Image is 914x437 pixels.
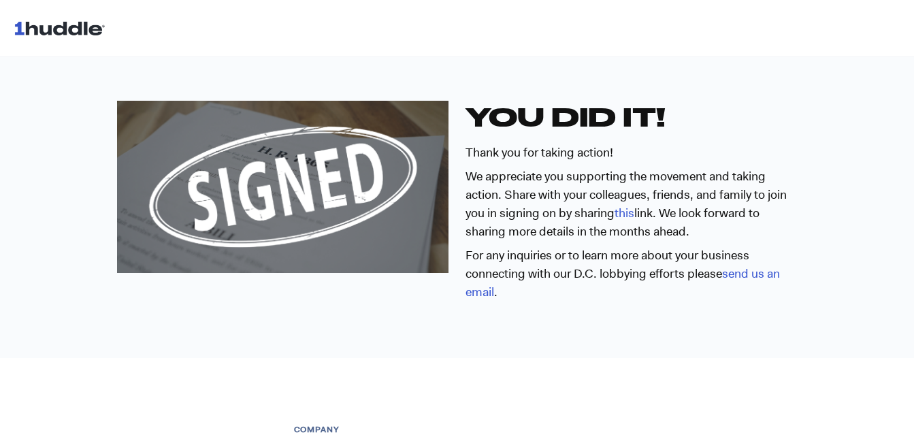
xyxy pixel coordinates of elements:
h1: YOU DID IT! [466,101,797,133]
h5: Thank you for taking action! [466,144,797,162]
h6: Company [294,423,385,436]
img: Signed Bill [117,101,448,273]
a: send us an email [466,265,780,300]
h5: For any inquiries or to learn more about your business connecting with our D.C. lobbying efforts ... [466,246,797,302]
img: 1huddle [14,15,111,41]
a: this [615,205,634,221]
h5: We appreciate you supporting the movement and taking action. Share with your colleagues, friends,... [466,167,797,241]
